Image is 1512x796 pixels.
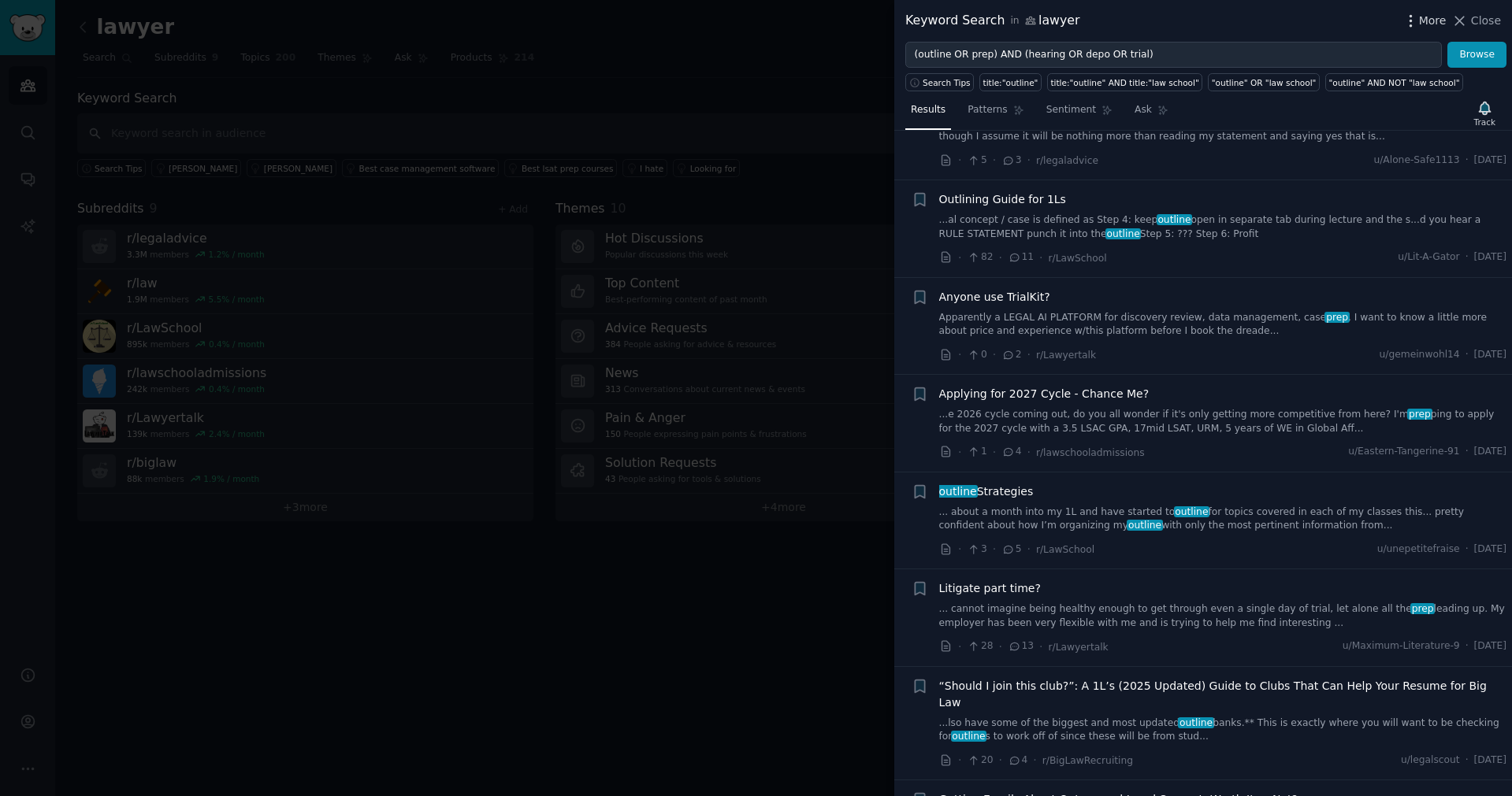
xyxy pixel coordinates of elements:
[1466,250,1469,265] span: ·
[1474,348,1506,362] span: [DATE]
[999,250,1002,266] span: ·
[951,731,987,742] span: outline
[1135,103,1152,117] span: Ask
[1036,544,1094,555] span: r/LawSchool
[1466,154,1469,168] span: ·
[1047,73,1202,91] a: title:"outline" AND title:"law school"
[1471,13,1501,29] span: Close
[939,311,1507,339] a: Apparently a LEGAL AI PLATFORM for discovery review, data management, caseprep. I want to know a ...
[1343,639,1460,653] span: u/Maximum-Literature-9
[1373,154,1459,168] span: u/Alone-Safe1113
[967,348,986,362] span: 0
[1129,98,1174,130] a: Ask
[1410,603,1435,614] span: prep
[1328,77,1459,88] div: "outline" AND NOT "law school"
[1474,117,1495,128] div: Track
[1008,639,1034,653] span: 13
[1046,103,1096,117] span: Sentiment
[1474,250,1506,265] span: [DATE]
[1008,250,1034,265] span: 11
[939,483,1034,500] span: Strategies
[923,77,971,88] span: Search Tips
[1324,312,1349,323] span: prep
[1105,228,1142,239] span: outline
[1398,250,1459,265] span: u/Lit-A-Gator
[983,77,1038,88] div: title:"outline"
[962,98,1029,130] a: Patterns
[939,716,1507,744] a: ...lso have some of the biggest and most updatedoutlinebanks.** This is exactly where you will wa...
[939,408,1507,435] a: ...e 2026 cycle coming out, do you all wonder if it's only getting more competitive from here? I'...
[1474,639,1506,653] span: [DATE]
[905,73,974,91] button: Search Tips
[939,191,1066,208] span: Outlining Guide for 1Ls
[993,444,996,461] span: ·
[1447,42,1506,68] button: Browse
[1474,154,1506,168] span: [DATE]
[993,541,996,557] span: ·
[1010,14,1019,28] span: in
[1027,152,1031,168] span: ·
[1036,447,1145,458] span: r/lawschooladmissions
[1466,445,1469,459] span: ·
[1027,541,1031,557] span: ·
[1474,542,1506,557] span: [DATE]
[1466,542,1469,557] span: ·
[905,98,951,130] a: Results
[968,103,1007,117] span: Patterns
[1407,409,1432,420] span: prep
[958,444,961,461] span: ·
[1157,214,1193,225] span: outline
[958,541,961,557] span: ·
[1466,639,1469,653] span: ·
[1377,542,1460,557] span: u/unepetitefraise
[979,73,1042,91] a: title:"outline"
[1212,77,1317,88] div: "outline" OR "law school"
[999,639,1002,655] span: ·
[1039,639,1042,655] span: ·
[1033,752,1036,768] span: ·
[993,152,996,168] span: ·
[939,580,1041,597] a: Litigate part time?
[911,103,945,117] span: Results
[1041,98,1118,130] a: Sentiment
[1027,346,1031,363] span: ·
[1348,445,1460,459] span: u/Eastern-Tangerine-91
[967,445,986,459] span: 1
[1049,642,1109,653] span: r/Lawyertalk
[939,213,1507,241] a: ...al concept / case is defined as Step 4: keepoutlineopen in separate tab during lecture and the...
[958,250,961,266] span: ·
[1469,97,1501,130] button: Track
[938,485,979,498] span: outline
[1036,155,1098,166] span: r/legaladvice
[958,752,961,768] span: ·
[1050,77,1198,88] div: title:"outline" AND title:"law school"
[1008,753,1027,768] span: 4
[939,386,1150,402] a: Applying for 2027 Cycle - Chance Me?
[1380,348,1460,362] span: u/gemeinwohl14
[1001,348,1021,362] span: 2
[967,250,993,265] span: 82
[1001,154,1021,168] span: 3
[958,152,961,168] span: ·
[1325,73,1463,91] a: "outline" AND NOT "law school"
[1419,13,1447,29] span: More
[1039,250,1042,266] span: ·
[1049,253,1107,264] span: r/LawSchool
[1208,73,1320,91] a: "outline" OR "law school"
[1474,445,1506,459] span: [DATE]
[939,505,1507,533] a: ... about a month into my 1L and have started tooutlinefor topics covered in each of my classes t...
[1466,753,1469,768] span: ·
[967,542,986,557] span: 3
[967,753,993,768] span: 20
[1036,350,1096,361] span: r/Lawyertalk
[1027,444,1031,461] span: ·
[905,42,1442,68] input: Try a keyword related to your business
[939,678,1507,711] a: “Should I join this club?”: A 1L’s (2025 Updated) Guide to Clubs That Can Help Your Resume for Bi...
[1402,13,1447,29] button: More
[939,289,1050,305] a: Anyone use TrialKit?
[958,346,961,363] span: ·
